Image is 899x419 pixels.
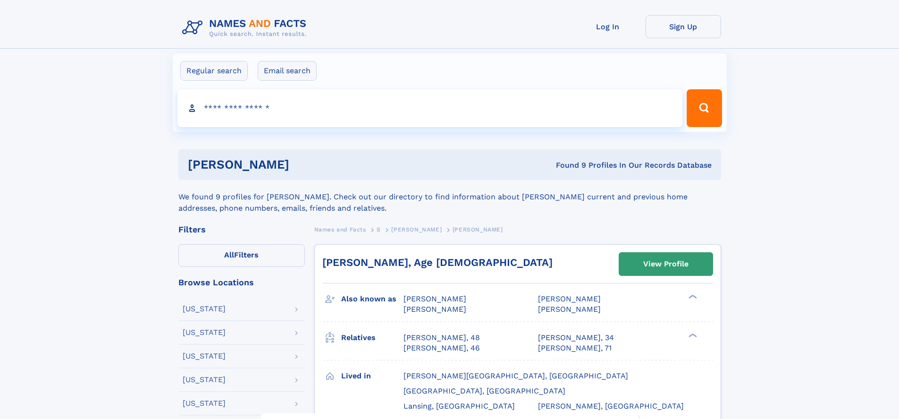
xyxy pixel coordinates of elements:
[403,402,515,410] span: Lansing, [GEOGRAPHIC_DATA]
[180,61,248,81] label: Regular search
[538,294,601,303] span: [PERSON_NAME]
[403,386,565,395] span: [GEOGRAPHIC_DATA], [GEOGRAPHIC_DATA]
[178,15,314,41] img: Logo Names and Facts
[314,223,366,235] a: Names and Facts
[177,89,683,127] input: search input
[377,223,381,235] a: S
[183,400,226,407] div: [US_STATE]
[686,332,697,338] div: ❯
[188,159,423,171] h1: [PERSON_NAME]
[686,294,697,300] div: ❯
[341,291,403,307] h3: Also known as
[341,330,403,346] h3: Relatives
[183,329,226,336] div: [US_STATE]
[183,352,226,360] div: [US_STATE]
[538,343,612,353] a: [PERSON_NAME], 71
[403,294,466,303] span: [PERSON_NAME]
[646,15,721,38] a: Sign Up
[619,253,713,275] a: View Profile
[391,226,442,233] span: [PERSON_NAME]
[570,15,646,38] a: Log In
[403,333,480,343] a: [PERSON_NAME], 48
[403,305,466,314] span: [PERSON_NAME]
[341,368,403,384] h3: Lived in
[183,305,226,313] div: [US_STATE]
[538,305,601,314] span: [PERSON_NAME]
[403,371,628,380] span: [PERSON_NAME][GEOGRAPHIC_DATA], [GEOGRAPHIC_DATA]
[403,343,480,353] a: [PERSON_NAME], 46
[422,160,712,171] div: Found 9 Profiles In Our Records Database
[538,333,614,343] a: [PERSON_NAME], 34
[391,223,442,235] a: [PERSON_NAME]
[538,402,684,410] span: [PERSON_NAME], [GEOGRAPHIC_DATA]
[178,225,305,234] div: Filters
[224,250,234,259] span: All
[178,278,305,287] div: Browse Locations
[643,253,689,275] div: View Profile
[377,226,381,233] span: S
[178,180,721,214] div: We found 9 profiles for [PERSON_NAME]. Check out our directory to find information about [PERSON_...
[322,257,553,268] a: [PERSON_NAME], Age [DEMOGRAPHIC_DATA]
[183,376,226,384] div: [US_STATE]
[178,244,305,267] label: Filters
[687,89,722,127] button: Search Button
[258,61,317,81] label: Email search
[453,226,503,233] span: [PERSON_NAME]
